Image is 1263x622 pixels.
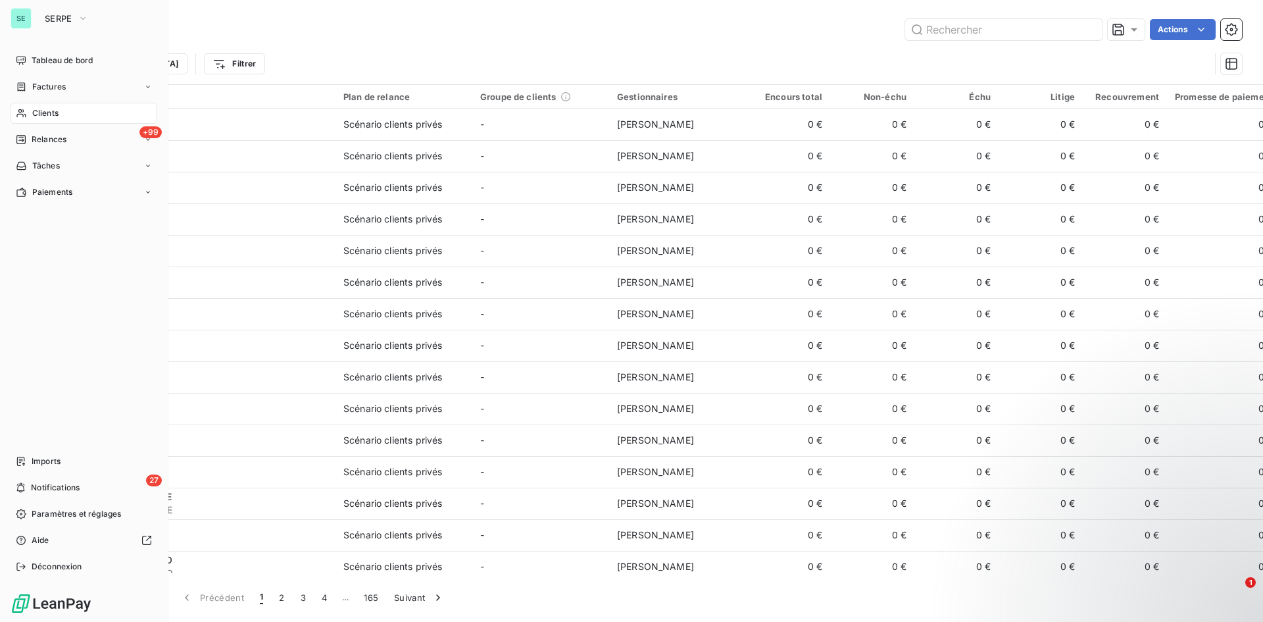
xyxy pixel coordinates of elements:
[1083,393,1167,425] td: 0 €
[480,371,484,382] span: -
[746,456,830,488] td: 0 €
[480,466,484,477] span: -
[914,172,999,203] td: 0 €
[343,465,442,479] div: Scénario clients privés
[480,245,484,256] span: -
[914,298,999,330] td: 0 €
[1083,488,1167,519] td: 0 €
[830,235,914,267] td: 0 €
[999,330,1083,361] td: 0 €
[830,172,914,203] td: 0 €
[91,409,328,422] span: 0AGAPEIVIGNAL
[480,276,484,288] span: -
[830,519,914,551] td: 0 €
[343,339,442,352] div: Scénario clients privés
[914,267,999,298] td: 0 €
[386,584,453,611] button: Suivant
[905,19,1102,40] input: Rechercher
[914,488,999,519] td: 0 €
[746,551,830,583] td: 0 €
[480,529,484,540] span: -
[617,529,694,540] span: [PERSON_NAME]
[617,403,694,414] span: [PERSON_NAME]
[746,109,830,140] td: 0 €
[11,8,32,29] div: SE
[914,519,999,551] td: 0 €
[1000,494,1263,586] iframe: Intercom notifications message
[746,488,830,519] td: 0 €
[914,425,999,456] td: 0 €
[999,456,1083,488] td: 0 €
[617,466,694,477] span: [PERSON_NAME]
[32,534,49,546] span: Aide
[480,182,484,193] span: -
[91,535,328,548] span: 0AGENCESOLEIL
[91,504,328,517] span: 0AGENCEDUSOLE
[343,434,442,447] div: Scénario clients privés
[343,497,442,510] div: Scénario clients privés
[480,434,484,446] span: -
[343,402,442,415] div: Scénario clients privés
[343,276,442,289] div: Scénario clients privés
[45,13,72,24] span: SERPE
[830,425,914,456] td: 0 €
[32,561,82,573] span: Déconnexion
[32,55,93,66] span: Tableau de bord
[914,203,999,235] td: 0 €
[617,371,694,382] span: [PERSON_NAME]
[1083,203,1167,235] td: 0 €
[32,186,72,198] span: Paiements
[480,213,484,224] span: -
[343,213,442,226] div: Scénario clients privés
[1006,91,1075,102] div: Litige
[91,567,328,580] span: 0AGGLOPOLEPRO
[922,91,991,102] div: Échu
[1083,361,1167,393] td: 0 €
[32,508,121,520] span: Paramètres et réglages
[252,584,271,611] button: 1
[480,308,484,319] span: -
[754,91,822,102] div: Encours total
[914,330,999,361] td: 0 €
[32,455,61,467] span: Imports
[91,314,328,327] span: 0ADOMA
[31,482,80,494] span: Notifications
[1083,298,1167,330] td: 0 €
[617,91,738,102] div: Gestionnaires
[343,307,442,321] div: Scénario clients privés
[746,172,830,203] td: 0 €
[914,361,999,393] td: 0 €
[999,488,1083,519] td: 0 €
[146,475,162,486] span: 27
[830,456,914,488] td: 0 €
[746,519,830,551] td: 0 €
[91,124,328,138] span: 0AB2JIMMOBILI
[260,591,263,604] span: 1
[91,251,328,264] span: 0ACHILLECOTEL
[830,298,914,330] td: 0 €
[480,118,484,130] span: -
[830,267,914,298] td: 0 €
[32,81,66,93] span: Factures
[343,244,442,257] div: Scénario clients privés
[617,182,694,193] span: [PERSON_NAME]
[1083,425,1167,456] td: 0 €
[999,393,1083,425] td: 0 €
[204,53,264,74] button: Filtrer
[830,393,914,425] td: 0 €
[480,403,484,414] span: -
[1091,91,1159,102] div: Recouvrement
[32,107,59,119] span: Clients
[32,160,60,172] span: Tâches
[999,172,1083,203] td: 0 €
[999,361,1083,393] td: 0 €
[617,245,694,256] span: [PERSON_NAME]
[746,361,830,393] td: 0 €
[91,156,328,169] span: 0ABSIEGE
[830,140,914,172] td: 0 €
[999,203,1083,235] td: 0 €
[1083,456,1167,488] td: 0 €
[314,584,335,611] button: 4
[617,434,694,446] span: [PERSON_NAME]
[11,530,157,551] a: Aide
